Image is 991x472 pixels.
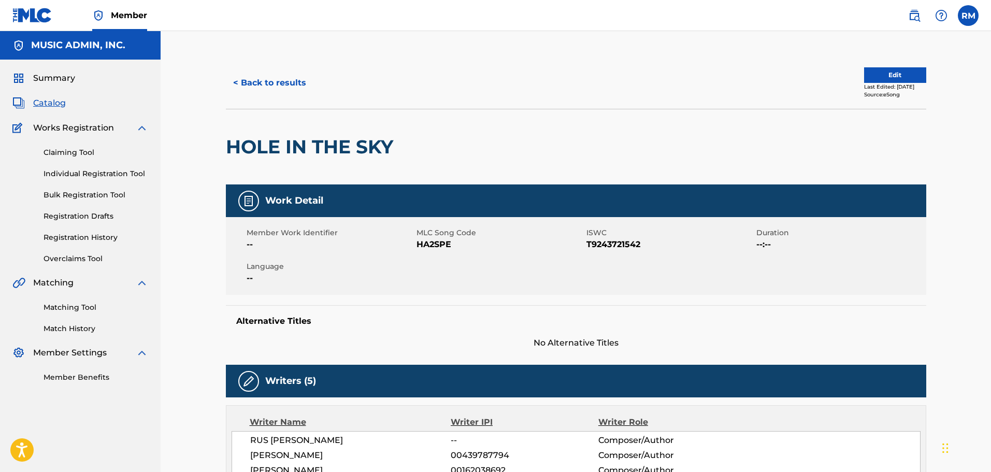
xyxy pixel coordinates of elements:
[12,97,66,109] a: CatalogCatalog
[33,122,114,134] span: Works Registration
[44,302,148,313] a: Matching Tool
[756,227,924,238] span: Duration
[250,416,451,428] div: Writer Name
[242,195,255,207] img: Work Detail
[939,422,991,472] iframe: Chat Widget
[908,9,921,22] img: search
[942,433,949,464] div: Drag
[250,449,451,462] span: [PERSON_NAME]
[451,416,598,428] div: Writer IPI
[451,434,598,447] span: --
[247,272,414,284] span: --
[598,416,733,428] div: Writer Role
[451,449,598,462] span: 00439787794
[236,316,916,326] h5: Alternative Titles
[416,238,584,251] span: HA2SPE
[136,277,148,289] img: expand
[12,277,25,289] img: Matching
[12,347,25,359] img: Member Settings
[247,238,414,251] span: --
[44,372,148,383] a: Member Benefits
[247,227,414,238] span: Member Work Identifier
[242,375,255,388] img: Writers
[92,9,105,22] img: Top Rightsholder
[44,232,148,243] a: Registration History
[586,227,754,238] span: ISWC
[31,39,125,51] h5: MUSIC ADMIN, INC.
[864,67,926,83] button: Edit
[136,347,148,359] img: expand
[44,211,148,222] a: Registration Drafts
[12,8,52,23] img: MLC Logo
[12,72,25,84] img: Summary
[416,227,584,238] span: MLC Song Code
[935,9,947,22] img: help
[44,168,148,179] a: Individual Registration Tool
[226,70,313,96] button: < Back to results
[33,347,107,359] span: Member Settings
[44,253,148,264] a: Overclaims Tool
[12,72,75,84] a: SummarySummary
[962,310,991,394] iframe: Resource Center
[247,261,414,272] span: Language
[136,122,148,134] img: expand
[864,91,926,98] div: Source: eSong
[931,5,952,26] div: Help
[864,83,926,91] div: Last Edited: [DATE]
[111,9,147,21] span: Member
[33,277,74,289] span: Matching
[33,72,75,84] span: Summary
[44,190,148,201] a: Bulk Registration Tool
[598,434,733,447] span: Composer/Author
[33,97,66,109] span: Catalog
[226,337,926,349] span: No Alternative Titles
[904,5,925,26] a: Public Search
[250,434,451,447] span: RUS [PERSON_NAME]
[265,375,316,387] h5: Writers (5)
[958,5,979,26] div: User Menu
[44,323,148,334] a: Match History
[12,39,25,52] img: Accounts
[12,97,25,109] img: Catalog
[44,147,148,158] a: Claiming Tool
[12,122,26,134] img: Works Registration
[265,195,323,207] h5: Work Detail
[586,238,754,251] span: T9243721542
[756,238,924,251] span: --:--
[226,135,398,159] h2: HOLE IN THE SKY
[598,449,733,462] span: Composer/Author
